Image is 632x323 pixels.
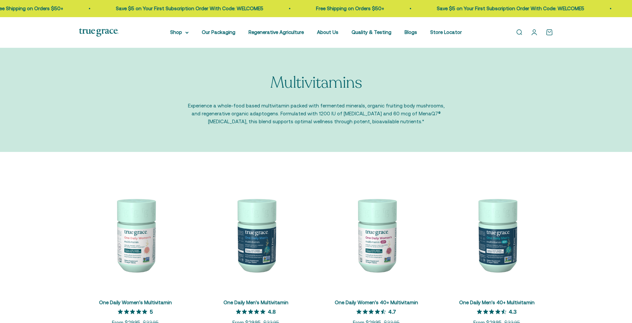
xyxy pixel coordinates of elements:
a: One Daily Men's 40+ Multivitamin [459,300,535,305]
p: Experience a whole-food based multivitamin packed with fermented minerals, organic fruiting body ... [188,102,444,126]
p: 5 [150,308,153,315]
img: We select ingredients that play a concrete role in true health, and we include them at effective ... [79,178,192,291]
span: 4.8 out 5 stars rating in total 4 reviews [236,307,268,316]
span: 4.3 out 5 stars rating in total 3 reviews [477,307,509,316]
a: Blogs [405,29,417,35]
img: Daily Multivitamin for Immune Support, Energy, Daily Balance, and Healthy Bone Support* Vitamin A... [320,178,433,291]
img: One Daily Men's 40+ Multivitamin [440,178,553,291]
p: 4.7 [388,308,396,315]
a: One Daily Women's 40+ Multivitamin [335,300,418,305]
a: One Daily Women's Multivitamin [99,300,172,305]
a: Free Shipping on Orders $50+ [307,6,376,11]
p: Save $5 on Your First Subscription Order With Code: WELCOME5 [107,5,255,13]
a: Regenerative Agriculture [249,29,304,35]
p: Multivitamins [270,74,362,92]
a: One Daily Men's Multivitamin [224,300,288,305]
img: One Daily Men's Multivitamin [199,178,312,291]
a: About Us [317,29,338,35]
p: 4.3 [509,308,516,315]
p: 4.8 [268,308,276,315]
a: Quality & Testing [352,29,391,35]
a: Our Packaging [202,29,235,35]
a: Store Locator [430,29,462,35]
summary: Shop [170,28,189,36]
span: 5 out 5 stars rating in total 4 reviews [118,307,150,316]
span: 4.7 out 5 stars rating in total 21 reviews [356,307,388,316]
p: Save $5 on Your First Subscription Order With Code: WELCOME5 [428,5,576,13]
